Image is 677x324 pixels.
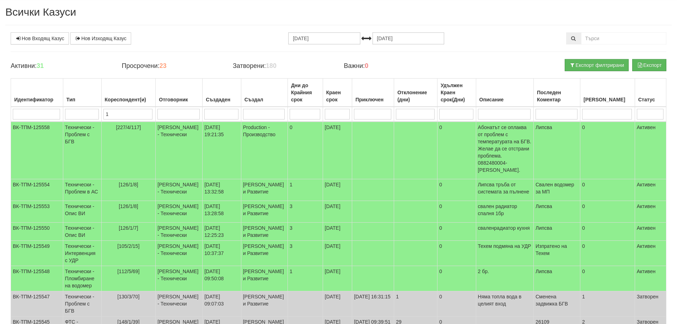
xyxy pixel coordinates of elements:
[203,223,241,241] td: [DATE] 12:25:23
[476,79,533,107] th: Описание: No sort applied, activate to apply an ascending sort
[580,179,635,201] td: 0
[635,291,666,317] td: Затворен
[243,95,286,105] div: Създал
[635,201,666,223] td: Активен
[536,225,552,231] span: Липсва
[536,269,552,274] span: Липсва
[580,122,635,179] td: 0
[478,203,532,217] p: свален радиатор спалня 1бр
[241,179,288,201] td: [PERSON_NAME] и Развитие
[437,223,476,241] td: 0
[241,223,288,241] td: [PERSON_NAME] и Развитие
[63,223,101,241] td: Технически - Опис ВИ
[439,80,474,105] div: Удължен Краен срок(Дни)
[478,181,532,195] p: Липсва тръба от системата за пълнене
[156,201,203,223] td: [PERSON_NAME] - Технически
[478,124,532,174] p: Абонатът се оплаква от проблем с температурата на БГВ. Желае да се отстрани проблема. 0882480004-...
[323,223,352,241] td: [DATE]
[266,62,276,69] b: 180
[632,59,666,71] button: Експорт
[156,179,203,201] td: [PERSON_NAME] - Технически
[437,122,476,179] td: 0
[536,124,552,130] span: Липсва
[122,63,222,70] h4: Просрочени:
[533,79,580,107] th: Последен Коментар: No sort applied, activate to apply an ascending sort
[103,95,154,105] div: Кореспондент(и)
[156,266,203,291] td: [PERSON_NAME] - Технически
[290,182,292,187] span: 1
[290,203,292,209] span: 3
[635,241,666,266] td: Активен
[37,62,44,69] b: 31
[536,203,552,209] span: Липсва
[580,79,635,107] th: Брой Файлове: No sort applied, activate to apply an ascending sort
[119,225,138,231] span: [126/1/7]
[11,201,63,223] td: ВК-ТПМ-125553
[323,266,352,291] td: [DATE]
[241,201,288,223] td: [PERSON_NAME] и Развитие
[13,95,61,105] div: Идентификатор
[65,95,100,105] div: Тип
[11,291,63,317] td: ВК-ТПМ-125547
[290,269,292,274] span: 1
[241,241,288,266] td: [PERSON_NAME] и Развитие
[117,269,139,274] span: [112/5/69]
[325,87,350,105] div: Краен срок
[119,203,138,209] span: [126/1/8]
[635,223,666,241] td: Активен
[365,62,369,69] b: 0
[156,223,203,241] td: [PERSON_NAME] - Технически
[344,63,444,70] h4: Важни:
[437,79,476,107] th: Удължен Краен срок(Дни): No sort applied, activate to apply an ascending sort
[323,122,352,179] td: [DATE]
[323,179,352,201] td: [DATE]
[241,291,288,317] td: [PERSON_NAME] и Развитие
[323,79,352,107] th: Краен срок: No sort applied, activate to apply an ascending sort
[156,122,203,179] td: [PERSON_NAME] - Технически
[437,179,476,201] td: 0
[536,243,567,256] span: Изпратено на Техем
[63,201,101,223] td: Технически - Опис ВИ
[323,291,352,317] td: [DATE]
[101,79,156,107] th: Кореспондент(и): No sort applied, activate to apply an ascending sort
[63,79,101,107] th: Тип: No sort applied, activate to apply an ascending sort
[63,179,101,201] td: Технически - Проблем в АС
[11,32,69,44] a: Нов Входящ Казус
[394,291,437,317] td: 1
[478,224,532,232] p: сваленрадиатор кухня
[352,79,394,107] th: Приключен: No sort applied, activate to apply an ascending sort
[203,79,241,107] th: Създаден: No sort applied, activate to apply an ascending sort
[536,87,578,105] div: Последен Коментар
[290,124,292,130] span: 0
[581,32,666,44] input: Търсене по Идентификатор, Бл/Вх/Ап, Тип, Описание, Моб. Номер, Имейл, Файл, Коментар,
[354,95,392,105] div: Приключен
[11,79,63,107] th: Идентификатор: No sort applied, activate to apply an ascending sort
[352,291,394,317] td: [DATE] 16:31:15
[116,124,141,130] span: [227/4/117]
[437,201,476,223] td: 0
[288,79,323,107] th: Дни до Крайния срок: No sort applied, activate to apply an ascending sort
[11,266,63,291] td: ВК-ТПМ-125548
[63,266,101,291] td: Технически - Пломбиране на водомер
[117,294,139,299] span: [130/3/70]
[11,179,63,201] td: ВК-ТПМ-125554
[396,87,435,105] div: Отклонение (дни)
[11,122,63,179] td: ВК-ТПМ-125558
[437,266,476,291] td: 0
[156,241,203,266] td: [PERSON_NAME] - Технически
[536,294,568,307] span: Сменена задвижка БГВ
[233,63,333,70] h4: Затворени:
[203,266,241,291] td: [DATE] 09:50:08
[63,291,101,317] td: Технически - Проблем с БГВ
[203,122,241,179] td: [DATE] 19:21:35
[159,62,166,69] b: 23
[580,266,635,291] td: 0
[536,182,574,195] span: Свален водомер за МП
[437,241,476,266] td: 0
[203,241,241,266] td: [DATE] 10:37:37
[478,293,532,307] p: Няма топла вода в целият вход
[11,63,111,70] h4: Активни:
[637,95,664,105] div: Статус
[11,241,63,266] td: ВК-ТПМ-125549
[117,243,139,249] span: [105/2/15]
